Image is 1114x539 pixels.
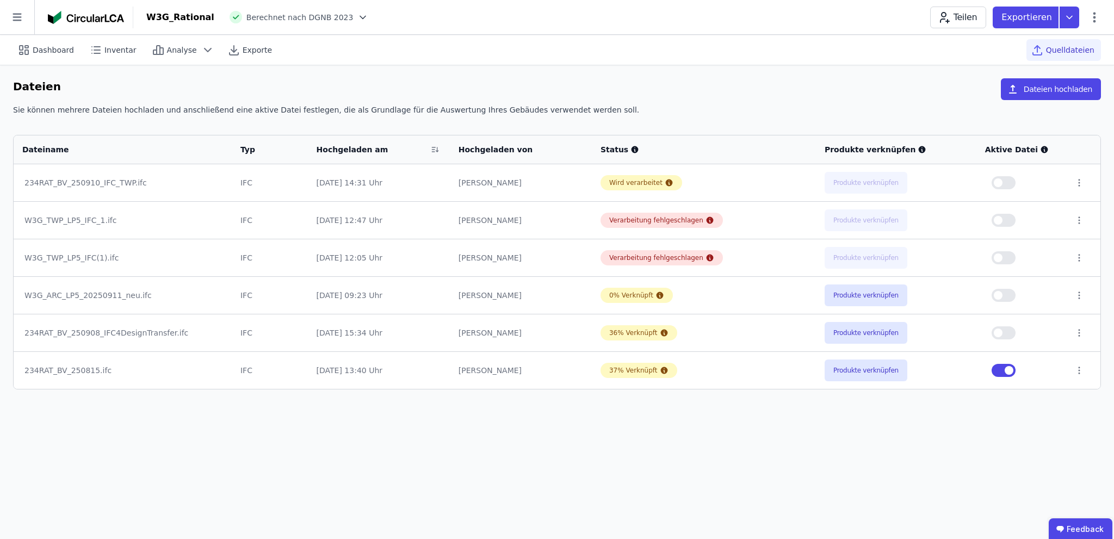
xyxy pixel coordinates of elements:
[1001,11,1054,24] p: Exportieren
[317,215,441,226] div: [DATE] 12:47 Uhr
[240,177,299,188] div: IFC
[609,366,658,375] div: 37% Verknüpft
[167,45,197,55] span: Analyse
[459,215,583,226] div: [PERSON_NAME]
[240,327,299,338] div: IFC
[24,290,221,301] div: W3G_ARC_LP5_20250911_neu.ifc
[317,177,441,188] div: [DATE] 14:31 Uhr
[317,252,441,263] div: [DATE] 12:05 Uhr
[459,252,583,263] div: [PERSON_NAME]
[825,284,907,306] button: Produkte verknüpfen
[13,104,1101,124] div: Sie können mehrere Dateien hochladen und anschließend eine aktive Datei festlegen, die als Grundl...
[24,215,221,226] div: W3G_TWP_LP5_IFC_1.ifc
[240,290,299,301] div: IFC
[609,329,658,337] div: 36% Verknüpft
[459,327,583,338] div: [PERSON_NAME]
[609,253,703,262] div: Verarbeitung fehlgeschlagen
[22,144,209,155] div: Dateiname
[825,144,968,155] div: Produkte verknüpfen
[609,216,703,225] div: Verarbeitung fehlgeschlagen
[459,144,570,155] div: Hochgeladen von
[246,12,354,23] span: Berechnet nach DGNB 2023
[930,7,986,28] button: Teilen
[609,291,653,300] div: 0% Verknüpft
[33,45,74,55] span: Dashboard
[243,45,272,55] span: Exporte
[13,78,61,96] h6: Dateien
[317,144,428,155] div: Hochgeladen am
[825,247,907,269] button: Produkte verknüpfen
[459,290,583,301] div: [PERSON_NAME]
[104,45,137,55] span: Inventar
[146,11,214,24] div: W3G_Rational
[609,178,663,187] div: Wird verarbeitet
[240,252,299,263] div: IFC
[601,144,807,155] div: Status
[825,172,907,194] button: Produkte verknüpfen
[459,177,583,188] div: [PERSON_NAME]
[48,11,124,24] img: Concular
[459,365,583,376] div: [PERSON_NAME]
[825,209,907,231] button: Produkte verknüpfen
[24,177,221,188] div: 234RAT_BV_250910_IFC_TWP.ifc
[317,365,441,376] div: [DATE] 13:40 Uhr
[240,365,299,376] div: IFC
[825,360,907,381] button: Produkte verknüpfen
[1001,78,1101,100] button: Dateien hochladen
[317,327,441,338] div: [DATE] 15:34 Uhr
[240,215,299,226] div: IFC
[24,327,221,338] div: 234RAT_BV_250908_IFC4DesignTransfer.ifc
[24,252,221,263] div: W3G_TWP_LP5_IFC(1).ifc
[240,144,286,155] div: Typ
[825,322,907,344] button: Produkte verknüpfen
[1046,45,1094,55] span: Quelldateien
[985,144,1057,155] div: Aktive Datei
[24,365,221,376] div: 234RAT_BV_250815.ifc
[317,290,441,301] div: [DATE] 09:23 Uhr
